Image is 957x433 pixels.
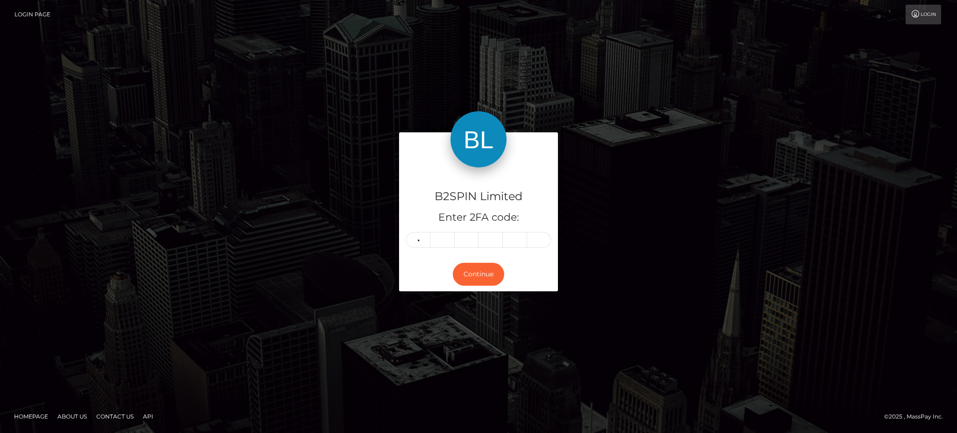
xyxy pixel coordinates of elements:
a: Login [906,5,941,24]
img: B2SPIN Limited [450,111,507,167]
a: About Us [54,409,91,424]
a: Homepage [10,409,52,424]
div: © 2025 , MassPay Inc. [884,411,950,422]
button: Continue [453,263,504,286]
a: API [139,409,157,424]
a: Contact Us [93,409,137,424]
h5: Enter 2FA code: [406,210,551,225]
a: Login Page [14,5,50,24]
h4: B2SPIN Limited [406,188,551,205]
